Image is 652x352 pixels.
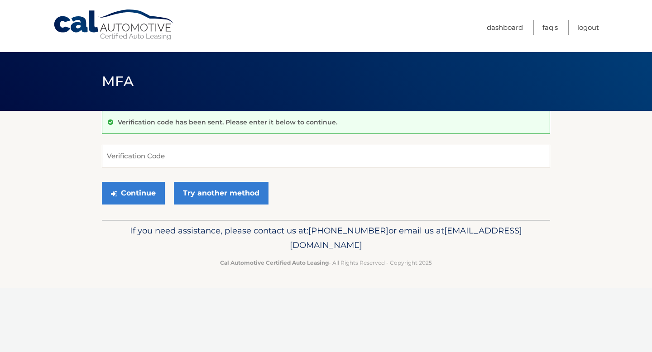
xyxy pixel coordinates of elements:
span: [EMAIL_ADDRESS][DOMAIN_NAME] [290,225,522,250]
a: Cal Automotive [53,9,175,41]
span: [PHONE_NUMBER] [308,225,388,236]
input: Verification Code [102,145,550,167]
strong: Cal Automotive Certified Auto Leasing [220,259,329,266]
p: If you need assistance, please contact us at: or email us at [108,224,544,252]
button: Continue [102,182,165,205]
a: Dashboard [487,20,523,35]
p: - All Rights Reserved - Copyright 2025 [108,258,544,267]
a: FAQ's [542,20,558,35]
a: Logout [577,20,599,35]
p: Verification code has been sent. Please enter it below to continue. [118,118,337,126]
a: Try another method [174,182,268,205]
span: MFA [102,73,134,90]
